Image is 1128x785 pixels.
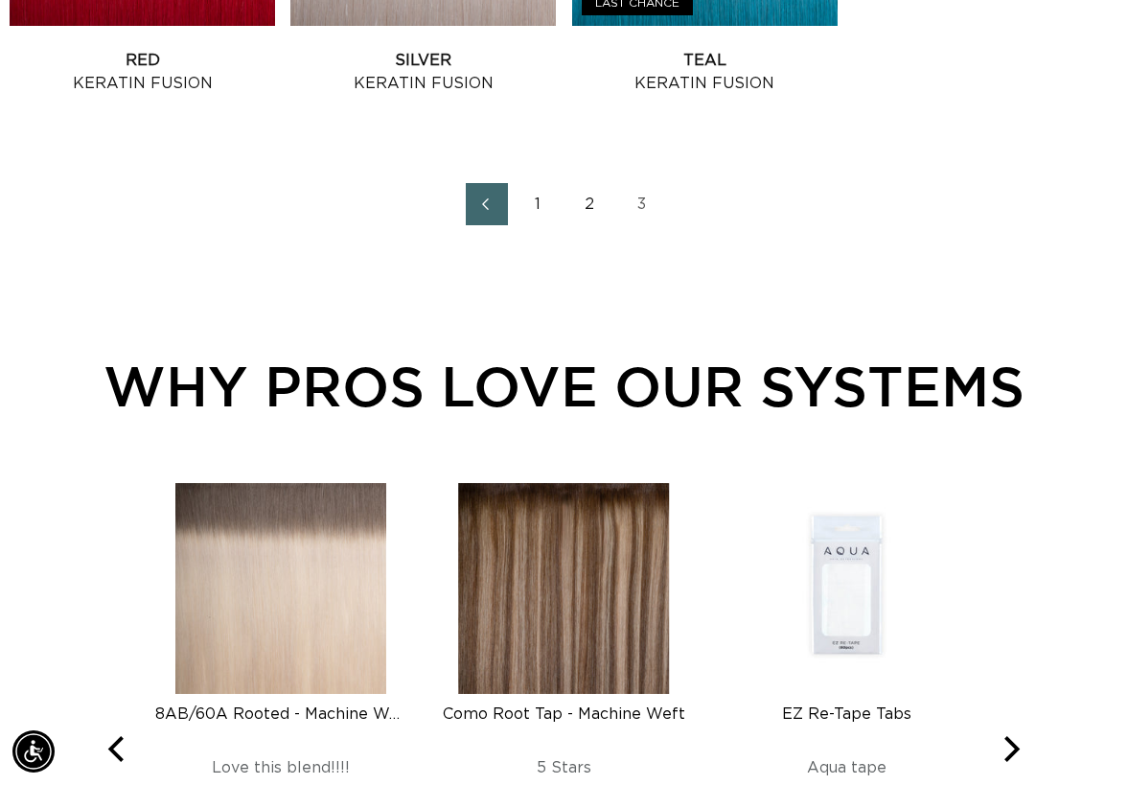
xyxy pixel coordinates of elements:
[518,183,560,225] a: Page 1
[569,183,611,225] a: Page 2
[721,704,973,724] div: EZ Re-Tape Tabs
[742,483,953,694] img: EZ Re-Tape Tabs
[12,730,55,773] div: Accessibility Menu
[155,687,407,724] a: 8AB/60A Rooted - Machine Weft
[155,704,407,724] div: 8AB/60A Rooted - Machine Weft
[721,758,973,777] div: Aqua tape
[175,483,386,694] img: 8AB/60A Rooted - Machine Weft
[1032,693,1128,785] iframe: Chat Widget
[438,704,690,724] div: Como Root Tap - Machine Weft
[10,183,1118,225] nav: Pagination
[155,758,407,777] div: Love this blend!!!!
[438,758,690,777] div: 5 Stars
[98,728,140,771] button: Previous
[98,344,1031,427] div: WHY PROS LOVE OUR SYSTEMS
[10,49,275,95] a: Red Keratin Fusion
[290,49,556,95] a: Silver Keratin Fusion
[572,49,838,95] a: Teal Keratin Fusion
[466,183,508,225] a: Previous page
[621,183,663,225] a: Page 3
[988,728,1030,771] button: Next
[459,483,670,694] img: Como Root Tap - Machine Weft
